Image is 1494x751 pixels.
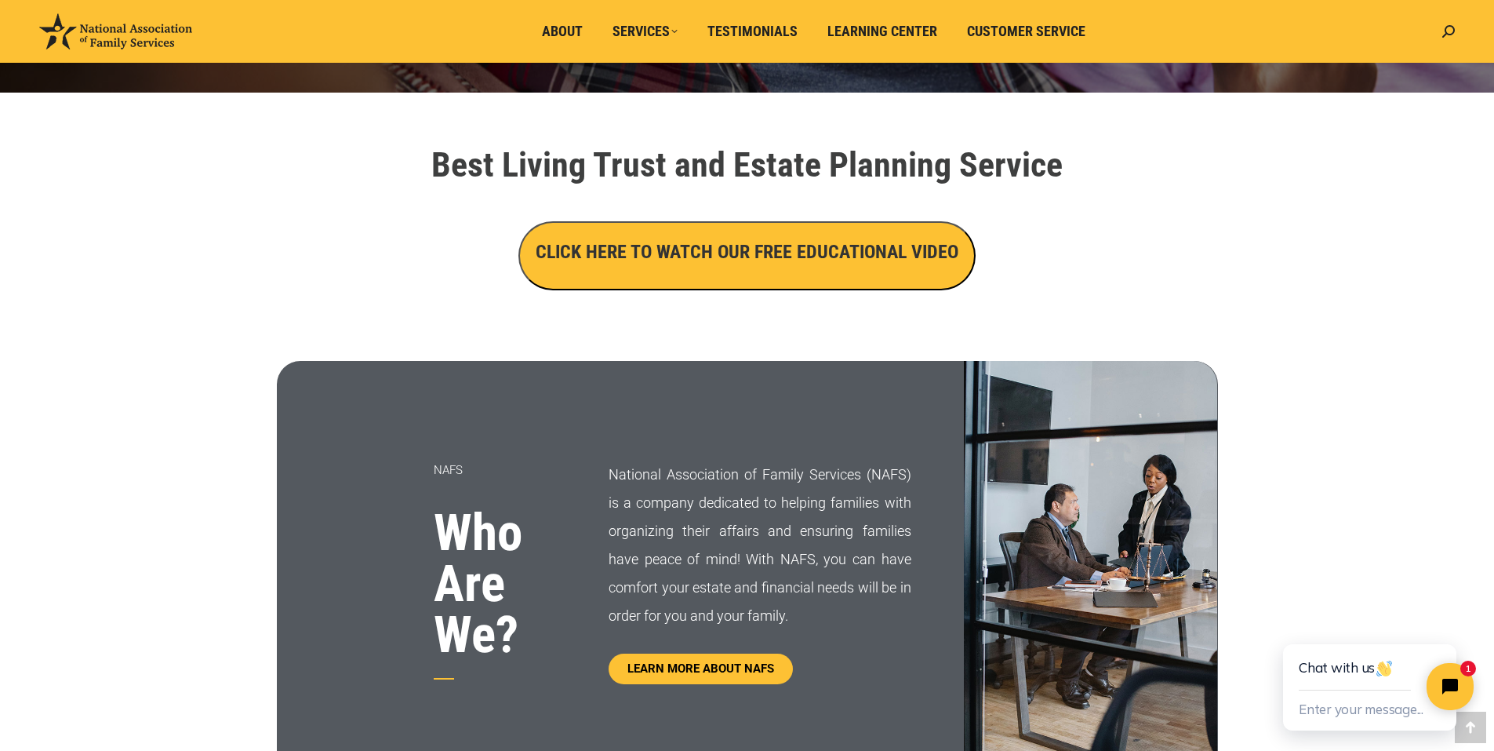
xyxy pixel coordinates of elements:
[434,508,570,661] h3: Who Are We?
[827,23,937,40] span: Learning Center
[816,16,948,46] a: Learning Center
[39,13,192,49] img: National Association of Family Services
[518,245,976,261] a: CLICK HERE TO WATCH OUR FREE EDUCATIONAL VIDEO
[627,663,774,675] span: LEARN MORE ABOUT NAFS
[967,23,1085,40] span: Customer Service
[542,23,583,40] span: About
[707,23,798,40] span: Testimonials
[609,654,793,684] a: LEARN MORE ABOUT NAFS
[308,148,1187,182] h1: Best Living Trust and Estate Planning Service
[696,16,809,46] a: Testimonials
[531,16,594,46] a: About
[609,461,911,630] p: National Association of Family Services (NAFS) is a company dedicated to helping families with or...
[956,16,1096,46] a: Customer Service
[518,221,976,290] button: CLICK HERE TO WATCH OUR FREE EDUCATIONAL VIDEO
[613,23,678,40] span: Services
[1248,594,1494,751] iframe: Tidio Chat
[536,239,958,265] h3: CLICK HERE TO WATCH OUR FREE EDUCATIONAL VIDEO
[434,456,570,484] p: NAFS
